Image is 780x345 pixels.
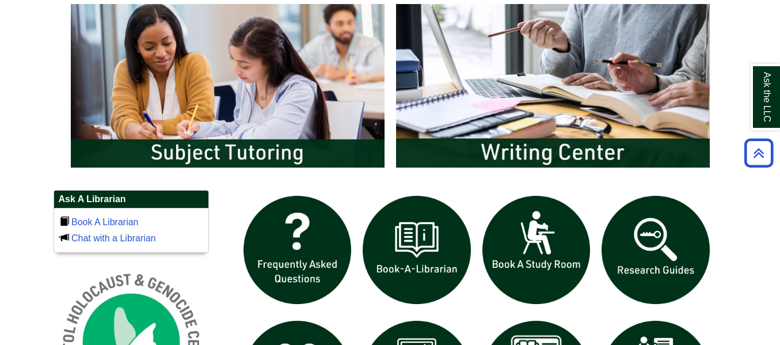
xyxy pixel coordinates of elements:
[477,190,596,310] img: book a study room icon links to book a study room web page
[596,190,716,310] img: Research Guides icon links to research guides web page
[740,145,777,161] a: Back to Top
[54,191,208,208] h2: Ask A Librarian
[71,217,139,227] a: Book A Librarian
[238,190,357,310] img: frequently asked questions
[71,233,156,243] a: Chat with a Librarian
[357,190,477,310] img: Book a Librarian icon links to book a librarian web page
